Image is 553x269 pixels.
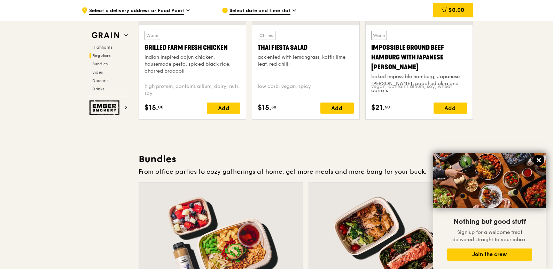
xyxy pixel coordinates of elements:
div: Warm [145,31,160,40]
span: Drinks [92,87,104,91]
div: vegan, contains allium, soy, wheat [371,83,467,97]
div: Add [434,103,467,114]
div: Thai Fiesta Salad [258,43,353,52]
span: Desserts [92,78,108,83]
span: Sides [92,70,103,75]
div: Chilled [258,31,275,40]
div: high protein, contains allium, dairy, nuts, soy [145,83,240,97]
span: 00 [158,104,164,110]
span: $0.00 [449,7,464,13]
span: Regulars [92,53,111,58]
span: 50 [385,104,390,110]
div: low carb, vegan, spicy [258,83,353,97]
span: 50 [271,104,276,110]
button: Join the crew [447,248,532,261]
span: Select a delivery address or Food Point [89,7,184,15]
span: $15. [258,103,271,113]
span: Highlights [92,45,112,50]
button: Close [533,155,544,166]
div: Add [320,103,354,114]
span: $15. [145,103,158,113]
div: Grilled Farm Fresh Chicken [145,43,240,52]
span: Select date and time slot [229,7,290,15]
span: Bundles [92,62,108,66]
img: Grain web logo [89,29,122,42]
h3: Bundles [139,153,473,165]
div: baked Impossible hamburg, Japanese [PERSON_NAME], poached okra and carrots [371,73,467,94]
span: Nothing but good stuff [453,218,526,226]
div: indian inspired cajun chicken, housemade pesto, spiced black rice, charred broccoli [145,54,240,75]
div: Warm [371,31,387,40]
div: Add [207,103,240,114]
div: accented with lemongrass, kaffir lime leaf, red chilli [258,54,353,68]
div: From office parties to cozy gatherings at home, get more meals and more bang for your buck. [139,167,473,177]
div: Impossible Ground Beef Hamburg with Japanese [PERSON_NAME] [371,43,467,72]
img: Ember Smokery web logo [89,100,122,115]
span: $21. [371,103,385,113]
span: Sign up for a welcome treat delivered straight to your inbox. [452,229,527,243]
img: DSC07876-Edit02-Large.jpeg [433,153,546,208]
